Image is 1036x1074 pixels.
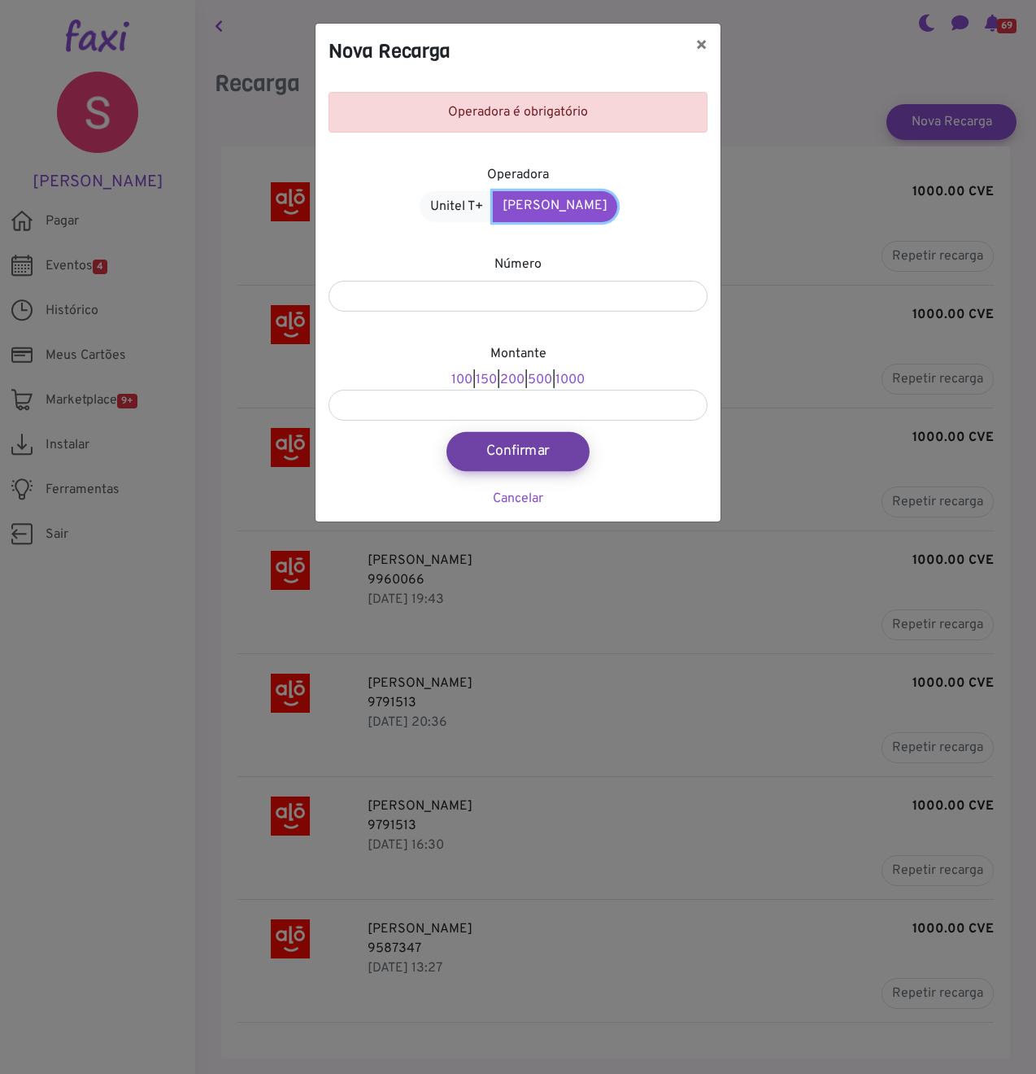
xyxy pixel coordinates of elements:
[487,165,549,185] label: Operadora
[490,344,546,364] label: Montante
[493,491,543,507] a: Cancelar
[494,255,542,274] label: Número
[446,432,590,471] button: Confirmar
[448,104,588,120] span: Operadora é obrigatório
[555,372,585,388] a: 1000
[528,372,552,388] a: 500
[493,191,617,222] a: [PERSON_NAME]
[451,372,472,388] a: 100
[420,191,494,222] a: Unitel T+
[500,372,525,388] a: 200
[682,24,720,69] button: ×
[329,344,707,421] div: | | | |
[476,372,497,388] a: 150
[329,37,451,66] h4: Nova Recarga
